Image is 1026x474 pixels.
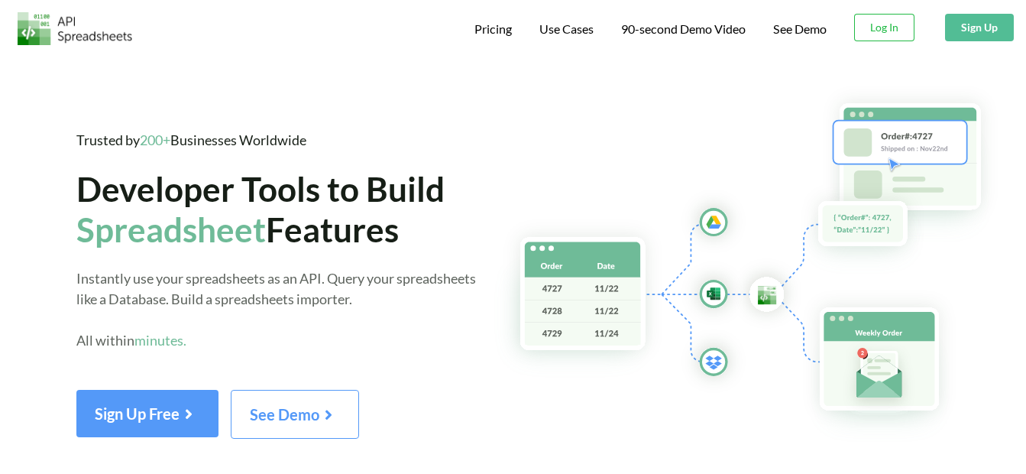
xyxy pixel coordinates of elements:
span: Pricing [474,21,512,36]
a: See Demo [773,21,827,37]
button: See Demo [231,390,359,439]
span: Spreadsheet [76,209,266,249]
img: Logo.png [18,12,132,45]
span: See Demo [250,405,340,424]
a: See Demo [231,411,359,424]
span: Use Cases [539,21,594,36]
span: Sign Up Free [95,404,200,423]
button: Log In [854,14,914,41]
button: Sign Up [945,14,1014,41]
button: Sign Up Free [76,390,218,437]
img: Hero Spreadsheet Flow [493,84,1026,443]
span: Developer Tools to Build Features [76,168,445,249]
span: Instantly use your spreadsheets as an API. Query your spreadsheets like a Database. Build a sprea... [76,270,476,349]
span: Trusted by Businesses Worldwide [76,131,306,148]
span: 200+ [140,131,170,148]
span: 90-second Demo Video [621,23,746,35]
span: minutes. [134,332,186,349]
